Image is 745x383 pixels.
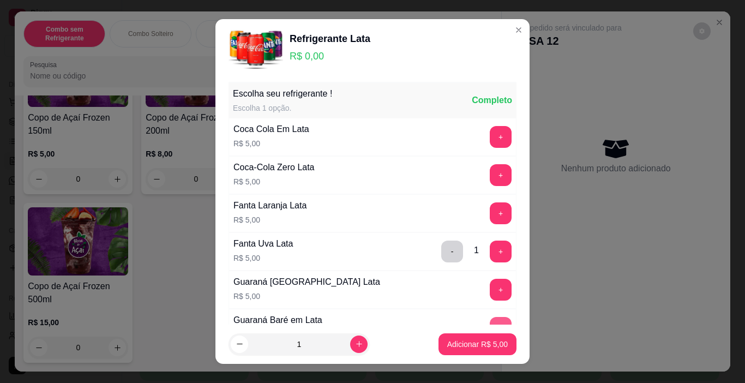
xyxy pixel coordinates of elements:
button: add [490,164,512,186]
div: Guaraná [GEOGRAPHIC_DATA] Lata [233,276,380,289]
button: add [490,279,512,301]
div: Coca Cola Em Lata [233,123,309,136]
p: Adicionar R$ 5,00 [447,339,508,350]
button: delete [441,241,463,262]
button: increase-product-quantity [350,336,368,353]
p: R$ 0,00 [290,49,370,64]
div: Completo [472,94,512,107]
p: R$ 5,00 [233,291,380,302]
div: Escolha 1 opção. [233,103,332,113]
button: Adicionar R$ 5,00 [438,333,516,355]
p: R$ 5,00 [233,253,293,264]
div: Guaraná Baré em Lata [233,314,322,327]
img: product-image [229,28,283,69]
p: R$ 5,00 [233,176,315,187]
button: add [490,317,512,339]
button: add [490,202,512,224]
div: Fanta Laranja Lata [233,199,307,212]
div: Coca-Cola Zero Lata [233,161,315,174]
div: Fanta Uva Lata [233,237,293,250]
button: decrease-product-quantity [231,336,248,353]
div: Escolha seu refrigerante ! [233,87,332,100]
button: Close [510,21,527,39]
button: add [490,241,512,262]
div: Refrigerante Lata [290,31,370,46]
p: R$ 5,00 [233,214,307,225]
p: R$ 5,00 [233,138,309,149]
div: 1 [474,244,479,257]
button: add [490,126,512,148]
